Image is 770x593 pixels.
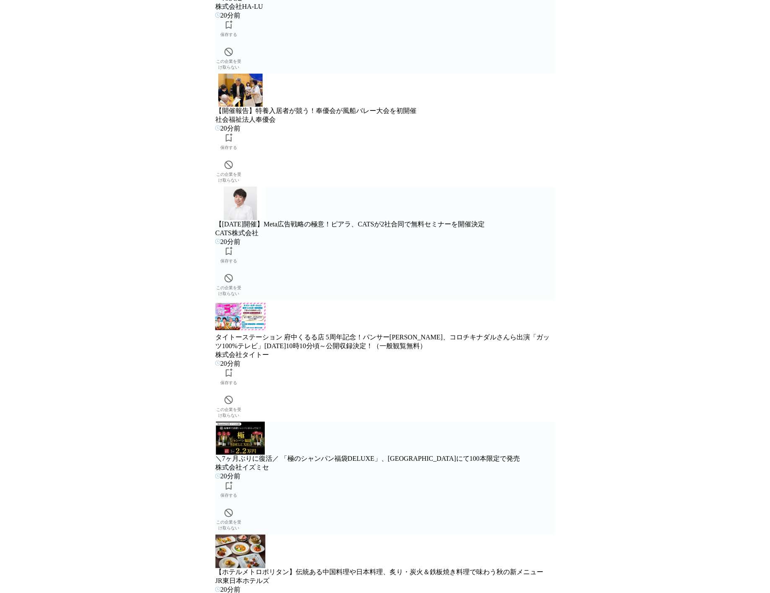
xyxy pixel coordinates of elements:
[215,125,240,132] time: 20分前
[220,493,237,499] span: 保存する
[215,334,550,349] a: タイトーステーション 府中くるる店 5周年記念！パンサー[PERSON_NAME]、コロチキナダルさんら出演「ガッツ100%テレビ」[DATE]10時10分頃～公開収録決定！（一般観覧無料）
[215,229,555,238] p: CATS株式会社
[215,455,520,462] a: ＼7ヶ月ぶりに復活／ 「極のシャンパン福袋DELUXE」、[GEOGRAPHIC_DATA]にて100本限定で発売
[215,12,240,19] time: 20分前
[215,238,240,245] time: 20分前
[215,59,242,70] span: この企業を受け取らない
[215,464,555,472] p: 株式会社イズミセ
[215,172,242,183] span: この企業を受け取らない
[215,520,242,531] span: この企業を受け取らない
[215,577,555,586] p: JR東日本ホテルズ
[220,380,237,386] span: 保存する
[220,145,237,151] span: 保存する
[215,116,555,124] p: 社会福祉法人奉優会
[215,221,485,228] a: 【[DATE]開催】Meta広告戦略の極意！ピアラ、CATSが2社合同で無料セミナーを開催決定
[215,160,242,187] button: この企業を受け取らない
[215,395,242,422] button: この企業を受け取らない
[215,508,242,535] button: この企業を受け取らない
[215,300,266,333] img: タイトーステーション 府中くるる店 5周年記念！パンサー尾形さん、コロチキナダルさんら出演「ガッツ100%テレビ」8月20日（水）10時10分頃～公開収録決定！（一般観覧無料）
[220,32,237,38] span: 保存する
[215,351,555,359] p: 株式会社タイトー
[215,273,242,300] button: この企業を受け取らない
[215,107,416,114] a: 【開催報告】特養入居者が競う！奉優会が風船バレー大会を初開催
[215,285,242,297] span: この企業を受け取らない
[215,569,544,576] a: 【ホテルメトロポリタン】伝統ある中国料理や日本料理、炙り・炭火＆鉄板焼き料理で味わう秋の新メニュー
[215,535,266,568] img: 【ホテルメトロポリタン】伝統ある中国料理や日本料理、炙り・炭火＆鉄板焼き料理で味わう秋の新メニュー
[220,258,237,264] span: 保存する
[215,3,555,11] p: 株式会社HA-LU
[215,360,240,367] time: 20分前
[215,187,266,220] img: 【8/28（木）開催】Meta広告戦略の極意！ピアラ、CATSが2社合同で無料セミナーを開催決定
[215,407,242,418] span: この企業を受け取らない
[215,422,266,455] img: ＼7ヶ月ぶりに復活／ 「極のシャンパン福袋DELUXE」、シャンパンハウスにて100本限定で発売
[215,74,266,107] img: 【開催報告】特養入居者が競う！奉優会が風船バレー大会を初開催
[215,473,240,480] time: 20分前
[215,47,242,74] button: この企業を受け取らない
